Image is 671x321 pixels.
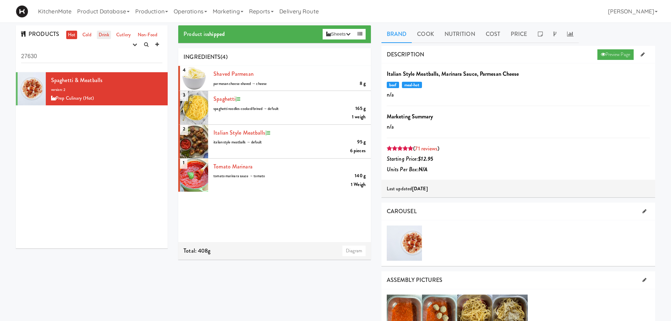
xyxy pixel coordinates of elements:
i: Units Per Box: [387,165,428,173]
div: 1 Weigh [351,180,366,189]
b: $12.95 [418,155,433,163]
button: Sheets [323,29,354,39]
a: Brand [381,25,412,43]
i: Recipe [266,131,270,135]
li: 4Shaved Parmesan8 gparmesan cheese-shaved → cheese [178,66,371,91]
span: Total: 408g [184,247,210,255]
span: 3 [180,89,188,101]
a: Price [505,25,533,43]
span: italian style meatballs → default [213,140,262,145]
b: [DATE] [412,185,428,192]
p: n/a [387,122,650,132]
div: 6 pieces [350,147,366,155]
span: ASSEMBLY PICTURES [387,276,443,284]
a: spaghetti [213,95,236,103]
span: meal-hot [402,82,422,88]
a: Nutrition [439,25,480,43]
a: Preview Page [597,49,634,60]
a: Cost [480,25,505,43]
span: 4 [180,64,188,76]
div: 140 g [355,172,366,180]
b: shipped [207,30,225,38]
span: (4) [220,53,227,61]
p: n/a [387,89,650,100]
div: ( ) [387,143,650,154]
a: Italian Style Meatballs [213,129,265,137]
b: N/A [418,165,428,173]
span: Spaghetti & Meatballs [51,76,102,84]
span: INGREDIENTS [184,53,220,61]
span: 2 [180,123,188,135]
li: 3spaghetti165 gspaghetti noodles-cooked/brined → default1 weigh [178,91,371,125]
a: Cold [81,31,93,39]
span: 1 [180,156,187,169]
i: Recipe [236,97,240,101]
a: Tomato Marinara [213,162,253,171]
b: Marketing Summary [387,112,433,121]
div: Prep Culinary (Hot) [51,94,162,103]
span: parmesan cheese-shaved → cheese [213,81,267,86]
a: Cutlery [114,31,132,39]
div: 1 weigh [352,113,366,122]
a: Non-Food [136,31,159,39]
a: Drink [97,31,111,39]
span: Last updated [387,185,428,192]
span: CAROUSEL [387,207,417,215]
a: Diagram [342,246,366,256]
i: Starting Price: [387,155,433,163]
span: Product is [184,30,225,38]
b: Italian Style Meatballs, Marinara Sauce, Parmesan Cheese [387,70,519,78]
a: Cook [412,25,439,43]
a: 71 reviews [415,144,437,153]
div: 165 g [355,104,366,113]
img: Micromart [16,5,28,18]
span: PRODUCTS [21,30,59,38]
span: DESCRIPTION [387,50,424,58]
li: Spaghetti & Meatballsversion: 2Prep Culinary (Hot) [16,72,168,106]
a: Hot [66,31,77,39]
span: version: 2 [51,87,66,92]
input: Search dishes [21,50,162,63]
a: Shaved Parmesan [213,70,254,78]
div: 8 g [360,79,366,88]
div: 95 g [357,138,365,147]
span: tomato marinara sauce → tomato [213,173,265,179]
span: beef [387,82,399,88]
li: 2Italian Style Meatballs95 gitalian style meatballs → default6 pieces [178,125,371,159]
li: 1Tomato Marinara140 gtomato marinara sauce → tomato1 Weigh [178,159,371,192]
span: spaghetti noodles-cooked/brined → default [213,106,279,111]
